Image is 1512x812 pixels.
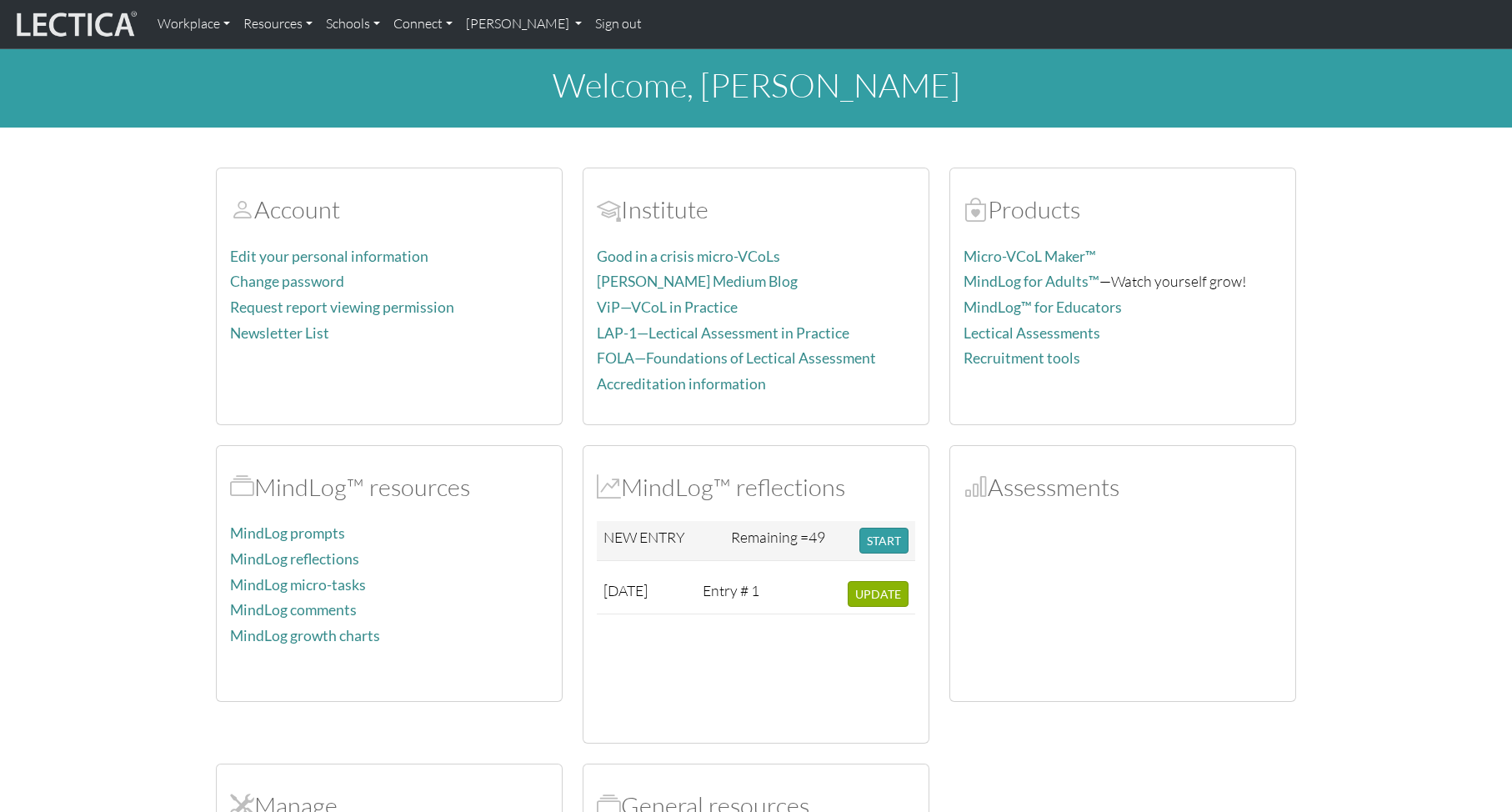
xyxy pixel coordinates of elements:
[230,601,357,619] a: MindLog comments
[597,195,915,224] h2: Institute
[230,627,380,644] a: MindLog growth charts
[964,194,988,224] span: Products
[848,581,909,607] button: UPDATE
[597,324,849,342] a: LAP-1—Lectical Assessment in Practice
[151,7,237,42] a: Workplace
[859,528,909,554] button: START
[230,273,344,290] a: Change password
[319,7,387,42] a: Schools
[230,194,254,224] span: Account
[230,473,548,502] h2: MindLog™ resources
[387,7,459,42] a: Connect
[230,324,329,342] a: Newsletter List
[230,195,548,224] h2: Account
[588,7,648,42] a: Sign out
[964,269,1282,293] p: —Watch yourself grow!
[964,195,1282,224] h2: Products
[597,473,915,502] h2: MindLog™ reflections
[230,576,366,594] a: MindLog micro-tasks
[230,472,254,502] span: MindLog™ resources
[230,248,428,265] a: Edit your personal information
[964,273,1099,290] a: MindLog for Adults™
[724,521,853,561] td: Remaining =
[230,298,454,316] a: Request report viewing permission
[13,8,138,40] img: lecticalive
[855,587,901,601] span: UPDATE
[964,472,988,502] span: Assessments
[696,574,771,614] td: Entry # 1
[597,248,780,265] a: Good in a crisis micro-VCoLs
[597,349,876,367] a: FOLA—Foundations of Lectical Assessment
[809,528,825,546] span: 49
[964,473,1282,502] h2: Assessments
[597,273,798,290] a: [PERSON_NAME] Medium Blog
[964,248,1096,265] a: Micro-VCoL Maker™
[964,298,1122,316] a: MindLog™ for Educators
[230,524,345,542] a: MindLog prompts
[237,7,319,42] a: Resources
[597,521,724,561] td: NEW ENTRY
[597,375,766,393] a: Accreditation information
[597,194,621,224] span: Account
[459,7,588,42] a: [PERSON_NAME]
[964,349,1080,367] a: Recruitment tools
[964,324,1100,342] a: Lectical Assessments
[230,550,359,568] a: MindLog reflections
[603,581,648,599] span: [DATE]
[597,472,621,502] span: MindLog
[597,298,738,316] a: ViP—VCoL in Practice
